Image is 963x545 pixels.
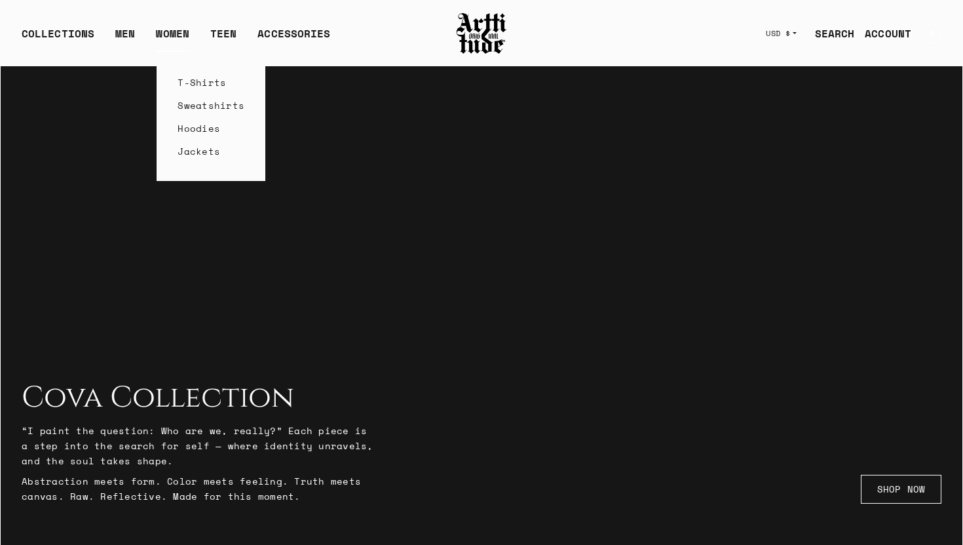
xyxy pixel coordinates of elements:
a: Sweatshirts [178,94,244,117]
span: 1 [929,30,934,37]
a: Hoodies [178,117,244,140]
a: Jackets [178,140,244,163]
img: Arttitude [455,11,508,56]
h2: Cova Collection [22,381,375,415]
a: WOMEN [156,26,189,52]
div: ACCESSORIES [257,26,330,52]
a: Open cart [911,18,941,49]
a: SEARCH [804,20,855,47]
div: COLLECTIONS [22,26,94,52]
button: USD $ [758,19,804,48]
span: USD $ [766,28,791,39]
a: TEEN [210,26,236,52]
a: ACCOUNT [854,20,911,47]
a: MEN [115,26,135,52]
ul: Main navigation [11,26,341,52]
p: “I paint the question: Who are we, really?” Each piece is a step into the search for self — where... [22,423,375,468]
a: T-Shirts [178,71,244,94]
a: SHOP NOW [861,475,941,504]
p: Abstraction meets form. Color meets feeling. Truth meets canvas. Raw. Reflective. Made for this m... [22,474,375,504]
